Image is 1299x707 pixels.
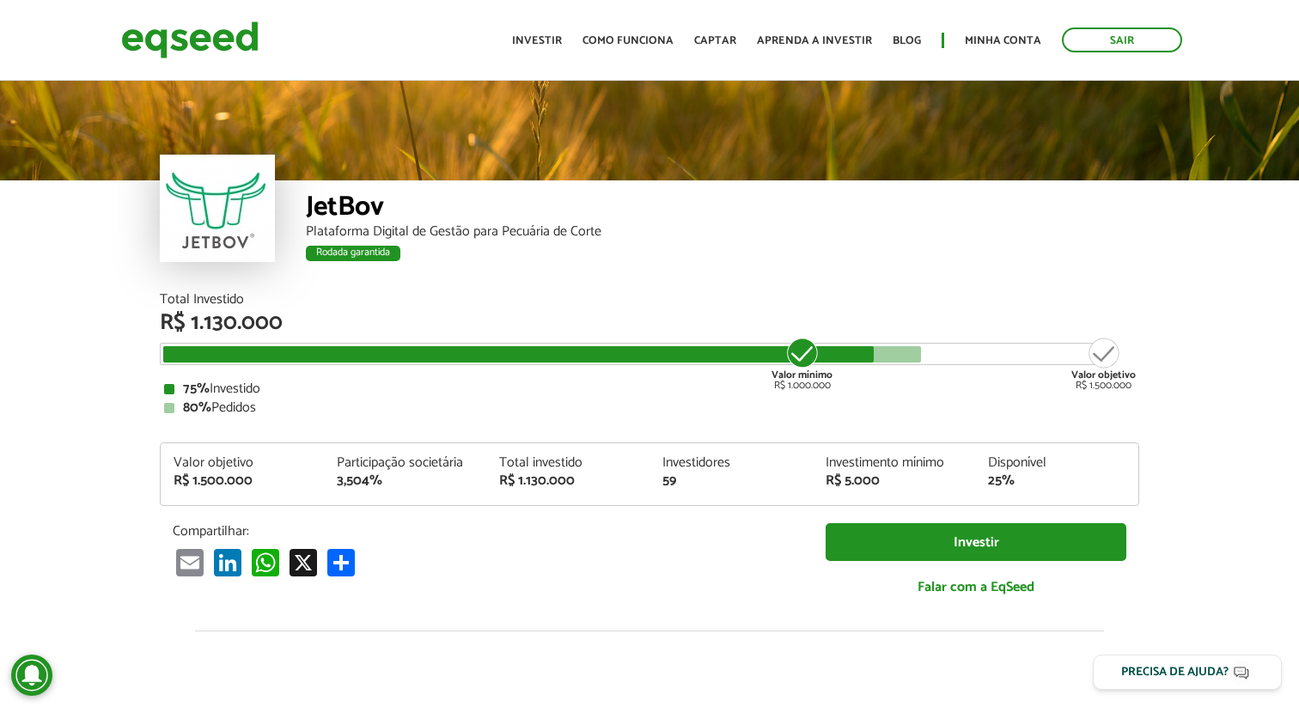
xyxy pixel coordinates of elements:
[988,456,1125,470] div: Disponível
[160,312,1139,334] div: R$ 1.130.000
[160,293,1139,307] div: Total Investido
[662,456,800,470] div: Investidores
[1071,367,1136,383] strong: Valor objetivo
[826,456,963,470] div: Investimento mínimo
[324,548,358,576] a: Share
[512,35,562,46] a: Investir
[694,35,736,46] a: Captar
[662,474,800,488] div: 59
[164,382,1135,396] div: Investido
[337,474,474,488] div: 3,504%
[1062,27,1182,52] a: Sair
[286,548,320,576] a: X
[965,35,1041,46] a: Minha conta
[121,17,259,63] img: EqSeed
[173,548,207,576] a: Email
[1071,336,1136,391] div: R$ 1.500.000
[826,474,963,488] div: R$ 5.000
[164,401,1135,415] div: Pedidos
[499,456,637,470] div: Total investido
[306,225,1139,239] div: Plataforma Digital de Gestão para Pecuária de Corte
[893,35,921,46] a: Blog
[306,246,400,261] div: Rodada garantida
[770,336,834,391] div: R$ 1.000.000
[499,474,637,488] div: R$ 1.130.000
[248,548,283,576] a: WhatsApp
[210,548,245,576] a: LinkedIn
[826,570,1126,605] a: Falar com a EqSeed
[183,396,211,419] strong: 80%
[582,35,674,46] a: Como funciona
[988,474,1125,488] div: 25%
[174,456,311,470] div: Valor objetivo
[183,377,210,400] strong: 75%
[306,193,1139,225] div: JetBov
[826,523,1126,562] a: Investir
[173,523,800,539] p: Compartilhar:
[757,35,872,46] a: Aprenda a investir
[174,474,311,488] div: R$ 1.500.000
[337,456,474,470] div: Participação societária
[771,367,832,383] strong: Valor mínimo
